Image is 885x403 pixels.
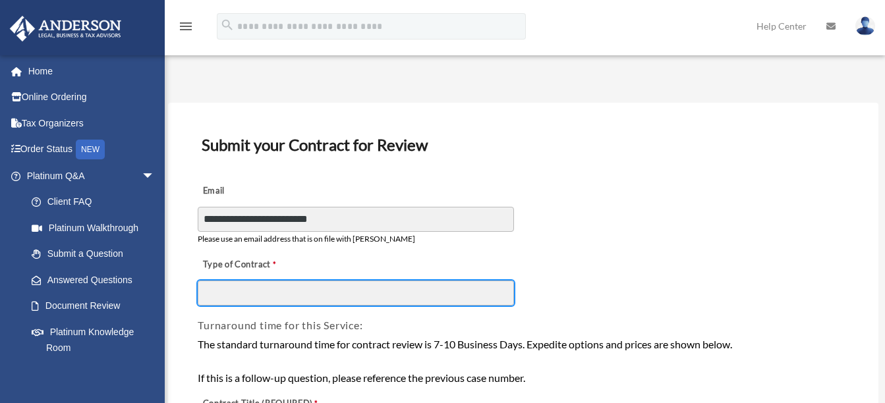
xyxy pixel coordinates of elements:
a: Order StatusNEW [9,136,175,163]
a: Client FAQ [18,189,175,215]
span: Please use an email address that is on file with [PERSON_NAME] [198,234,415,244]
a: Document Review [18,293,168,319]
div: The standard turnaround time for contract review is 7-10 Business Days. Expedite options and pric... [198,336,849,387]
a: Submit a Question [18,241,175,267]
label: Email [198,182,329,201]
a: Online Ordering [9,84,175,111]
a: Tax Organizers [9,110,175,136]
a: Platinum Q&Aarrow_drop_down [9,163,175,189]
i: search [220,18,235,32]
img: Anderson Advisors Platinum Portal [6,16,125,41]
span: Turnaround time for this Service: [198,319,362,331]
div: NEW [76,140,105,159]
a: Platinum Knowledge Room [18,319,175,361]
a: Home [9,58,175,84]
span: arrow_drop_down [142,163,168,190]
i: menu [178,18,194,34]
a: Answered Questions [18,267,175,293]
a: menu [178,23,194,34]
a: Platinum Walkthrough [18,215,175,241]
img: User Pic [855,16,875,36]
label: Type of Contract [198,256,329,275]
h3: Submit your Contract for Review [196,131,850,159]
